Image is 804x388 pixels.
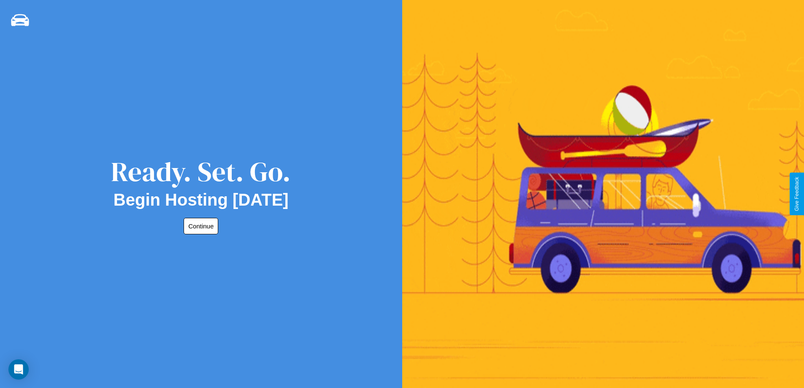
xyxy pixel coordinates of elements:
h2: Begin Hosting [DATE] [114,190,289,209]
div: Give Feedback [794,177,800,211]
div: Ready. Set. Go. [111,153,291,190]
button: Continue [184,218,218,234]
div: Open Intercom Messenger [8,359,29,380]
